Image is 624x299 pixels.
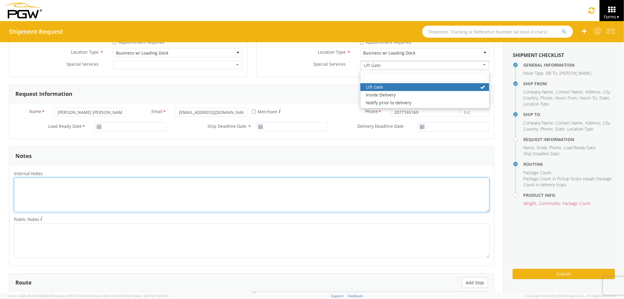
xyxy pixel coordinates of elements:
[360,40,364,44] input: Appointment required
[523,170,551,175] span: Package Count
[131,294,168,298] span: master, [DATE] 10:25:00
[555,95,578,101] li: ,
[331,294,344,298] a: Support
[567,126,593,132] span: Location Type
[365,109,378,115] span: Phone
[523,120,553,126] span: Company Name
[616,14,620,20] span: ▼
[314,61,346,67] span: Special Services
[54,294,91,298] span: master, [DATE] 10:43:43
[523,70,543,76] span: Move Type
[523,120,554,126] li: ,
[71,49,99,55] span: Location Type
[360,91,489,99] a: Inside Delivery
[599,95,609,101] span: State
[580,95,597,101] span: Hours To
[364,62,482,68] span: Lift Gate
[523,81,615,86] h4: Ship From
[523,145,534,150] span: Name
[540,95,553,101] li: ,
[523,145,535,151] li: ,
[14,171,43,176] span: Internal Notes
[360,60,489,69] button: Lift Gate
[523,89,554,95] li: ,
[523,200,536,206] span: Weight
[549,145,561,150] span: Phone
[116,50,168,56] div: Business w/ Loading Dock
[29,109,41,115] span: Name
[556,120,583,126] span: Contact Name
[523,70,544,76] li: ,
[523,151,559,156] span: Ship Deadline Date
[564,145,595,150] span: Load Ready Date
[348,294,363,298] a: Feedback
[523,126,538,132] span: Country
[15,153,32,159] h3: Notes
[523,176,612,187] span: Package Count in Pickup Stops equals Package Count in delivery stops
[537,145,548,151] li: ,
[525,294,617,298] span: Copyright © [DATE]-[DATE] Agistix Inc., All Rights Reserved
[92,294,168,298] span: Client: 2025.18.0-37e85b1
[523,112,615,117] h4: Ship To
[151,109,163,115] span: Email
[559,70,591,76] span: [PERSON_NAME]
[523,63,615,67] h4: General Information
[603,120,611,126] li: ,
[599,95,610,101] li: ,
[462,278,488,288] button: Add Stop
[555,95,577,101] span: Hours From
[523,193,615,197] h4: Product Info
[539,200,561,206] li: ,
[580,95,598,101] li: ,
[603,89,610,95] span: City
[523,89,553,95] span: Company Name
[48,123,82,130] span: Load Ready Date
[523,137,615,142] h4: Request Information
[556,89,583,95] span: Contact Name
[523,170,552,176] li: ,
[556,120,584,126] li: ,
[357,123,404,129] span: Delivery Deadline Date
[318,49,346,55] span: Location Type
[207,123,246,129] span: Ship Deadline Date
[66,61,99,67] span: Special Services
[513,269,615,279] button: Submit
[9,28,63,35] h4: Shipment Request
[523,162,615,166] h4: Routing
[546,70,557,76] span: Bill To
[360,83,489,91] a: Lift Gate
[523,126,539,132] li: ,
[15,280,32,286] h3: Route
[585,89,600,95] span: Address
[113,40,117,44] input: Appointment required
[523,95,538,101] span: Country
[585,120,600,126] span: Address
[252,108,281,115] label: Merchant
[252,110,256,114] input: Merchant
[555,126,565,132] span: State
[15,91,72,97] h3: Request Information
[540,95,553,101] span: Phone
[564,145,596,151] li: ,
[523,200,537,206] li: ,
[549,145,562,151] li: ,
[360,99,489,107] a: Notify prior to delivery
[461,108,489,117] input: Ext.
[562,200,591,206] span: Package Count
[546,70,558,76] li: ,
[537,145,547,150] span: Email
[5,3,42,18] img: pgw-form-logo-1aaa8060b1cc70fad034.png
[523,95,539,101] li: ,
[539,200,560,206] span: Commodity
[14,216,39,222] span: Public Notes
[556,89,584,95] li: ,
[363,50,416,56] div: Business w/ Loading Dock
[585,120,601,126] li: ,
[540,126,553,132] li: ,
[604,14,620,20] span: Forms
[513,52,564,58] strong: Shipment Checklist
[603,120,610,126] span: City
[7,294,91,298] span: Server: 2025.20.0-970904bc0f3
[422,26,573,38] input: Shipment, Tracking or Reference Number (at least 4 chars)
[523,101,549,107] span: Location Type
